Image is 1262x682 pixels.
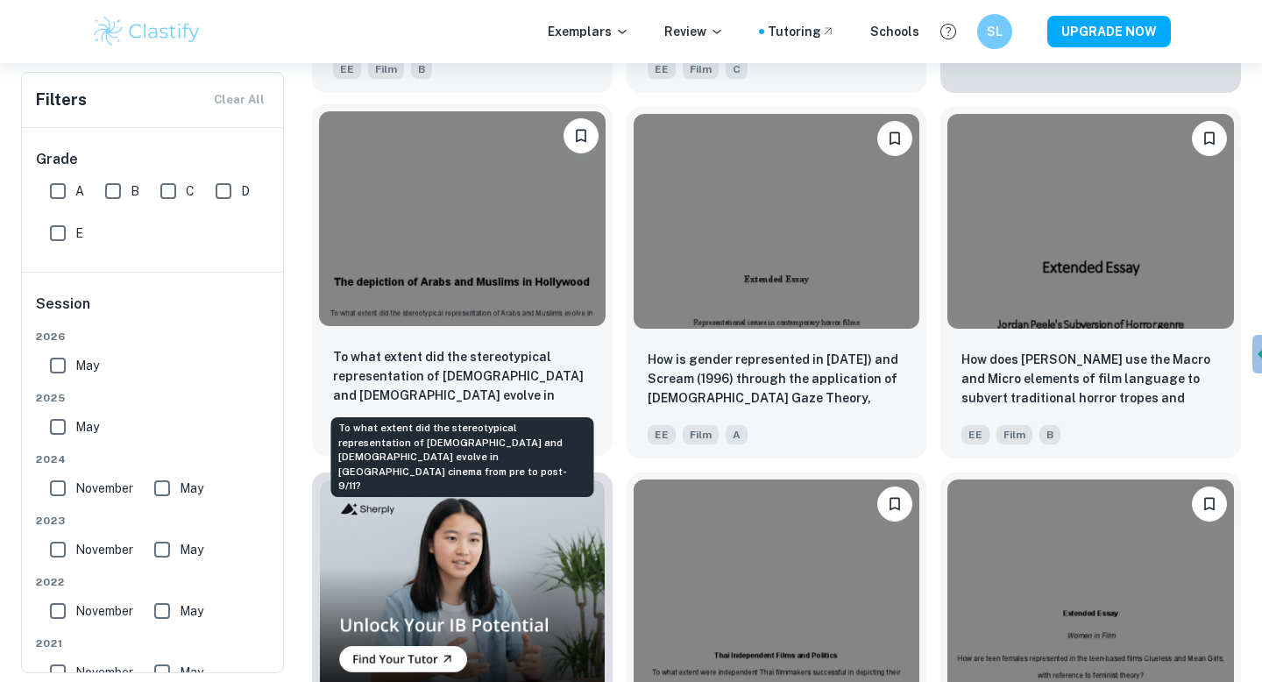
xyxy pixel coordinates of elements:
span: Film [683,425,719,444]
span: May [180,601,203,621]
img: Film EE example thumbnail: To what extent did the stereotypical rep [319,111,606,326]
p: How does Jordan Peele use the Macro and Micro elements of film language to subvert traditional ho... [961,350,1220,409]
p: How is gender represented in Halloween (1978) and Scream (1996) through the application of Male G... [648,350,906,409]
span: May [180,663,203,682]
img: Clastify logo [91,14,202,49]
a: Schools [870,22,919,41]
span: B [1039,425,1060,444]
button: Bookmark [877,121,912,156]
span: 2025 [36,390,271,406]
a: BookmarkTo what extent did the stereotypical representation of Arabs and Muslims evolve in Hollyw... [312,107,613,458]
button: Bookmark [564,118,599,153]
button: Help and Feedback [933,17,963,46]
span: B [411,60,432,79]
span: May [75,356,99,375]
span: EE [961,425,989,444]
span: 2024 [36,451,271,467]
a: Tutoring [768,22,835,41]
img: Film EE example thumbnail: How does Jordan Peele use the Macro and [947,114,1234,329]
span: C [186,181,195,201]
span: EE [648,425,676,444]
button: UPGRADE NOW [1047,16,1171,47]
span: A [726,425,748,444]
span: Film [683,60,719,79]
button: SL [977,14,1012,49]
span: A [75,181,84,201]
button: Bookmark [1192,487,1227,522]
span: Film [368,60,404,79]
span: E [75,224,83,243]
span: EE [333,60,361,79]
span: November [75,479,133,498]
span: D [241,181,250,201]
img: Film EE example thumbnail: How is gender represented in Halloween ( [634,114,920,329]
span: 2023 [36,513,271,529]
button: Bookmark [1192,121,1227,156]
h6: Grade [36,149,271,170]
span: 2021 [36,636,271,651]
span: May [180,540,203,559]
h6: Filters [36,88,87,112]
p: To what extent did the stereotypical representation of Arabs and Muslims evolve in Hollywood cine... [333,347,592,407]
span: 2026 [36,329,271,345]
span: EE [648,60,676,79]
span: November [75,601,133,621]
p: Exemplars [548,22,629,41]
span: C [726,60,748,79]
a: BookmarkHow is gender represented in Halloween (1978) and Scream (1996) through the application o... [627,107,927,458]
h6: SL [985,22,1005,41]
span: 2022 [36,574,271,590]
p: Review [664,22,724,41]
a: BookmarkHow does Jordan Peele use the Macro and Micro elements of film language to subvert tradit... [940,107,1241,458]
span: B [131,181,139,201]
span: Film [996,425,1032,444]
button: Bookmark [877,487,912,522]
h6: Session [36,294,271,329]
div: To what extent did the stereotypical representation of [DEMOGRAPHIC_DATA] and [DEMOGRAPHIC_DATA] ... [331,417,594,497]
span: November [75,540,133,559]
span: May [75,417,99,437]
span: May [180,479,203,498]
span: November [75,663,133,682]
